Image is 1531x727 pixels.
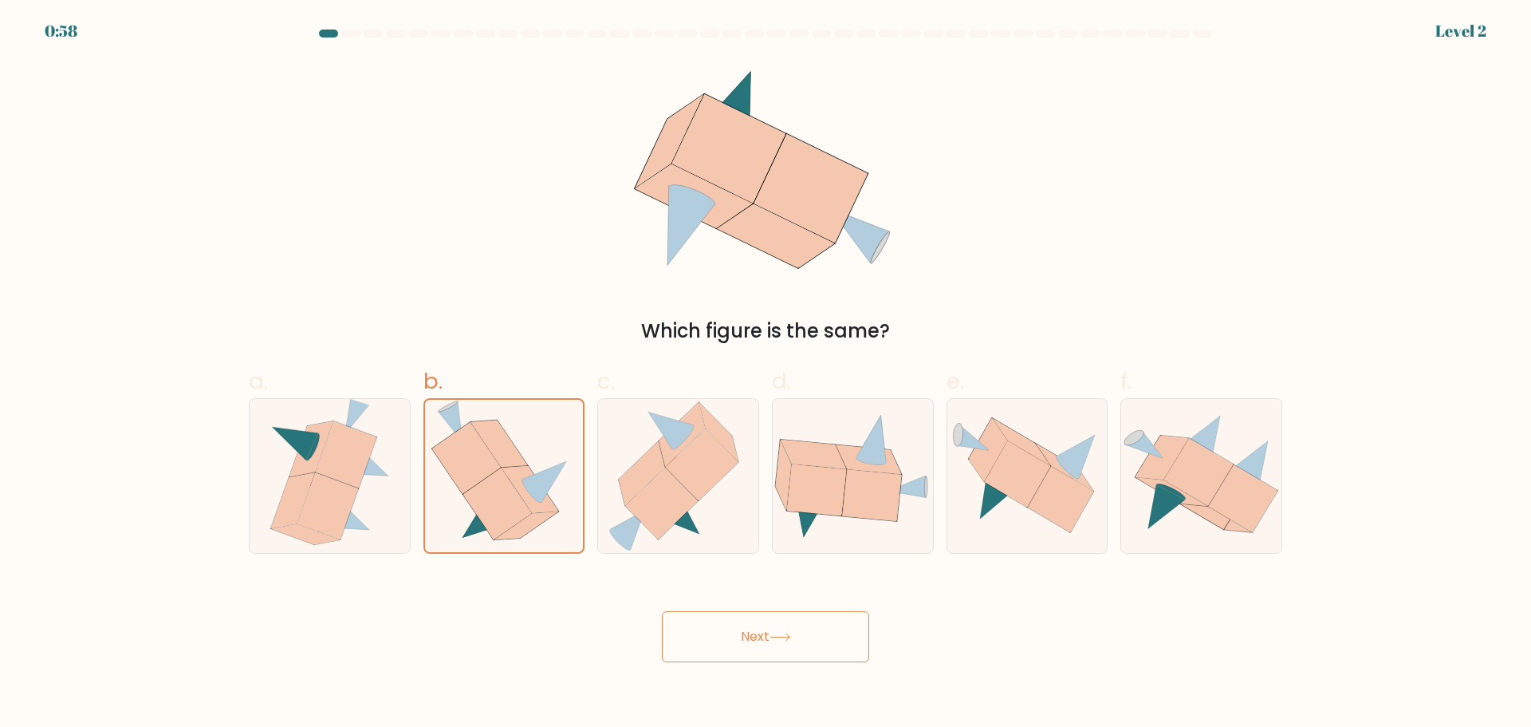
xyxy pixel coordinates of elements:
[597,365,615,397] span: c.
[258,317,1273,346] div: Which figure is the same?
[772,365,791,397] span: d.
[662,611,869,662] button: Next
[249,365,268,397] span: a.
[1120,365,1132,397] span: f.
[947,365,964,397] span: e.
[423,365,443,397] span: b.
[45,19,77,43] div: 0:58
[1435,19,1486,43] div: Level 2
